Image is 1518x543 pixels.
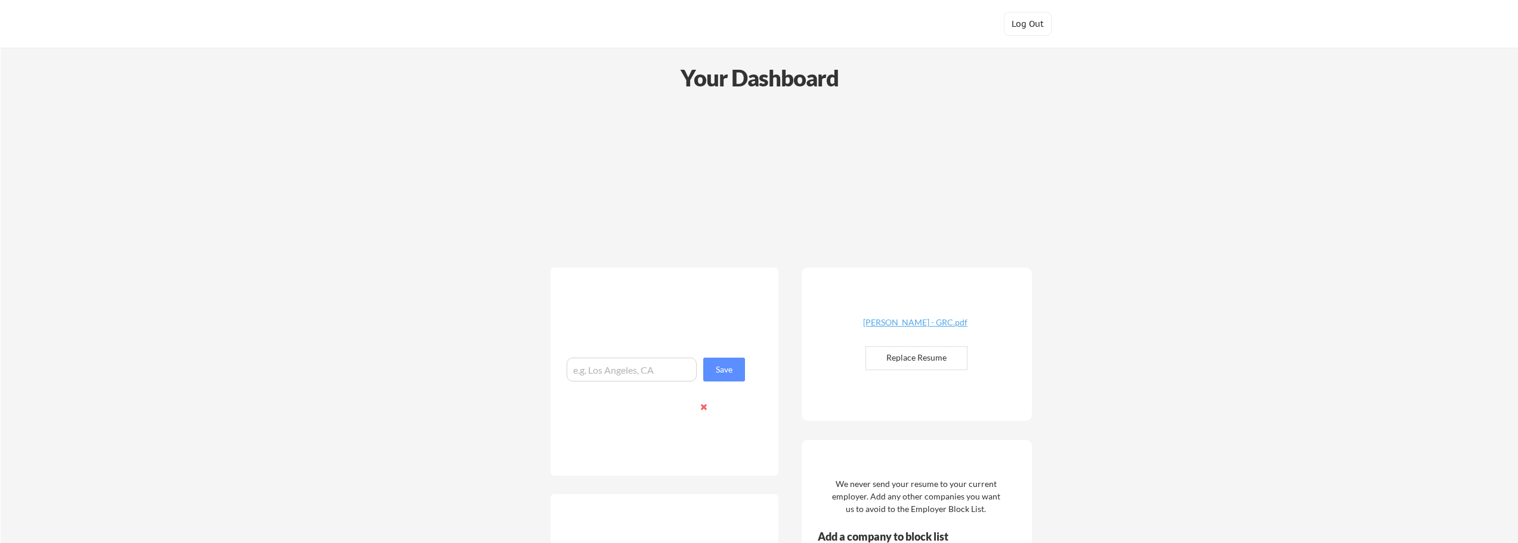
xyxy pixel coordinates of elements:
input: e.g. Los Angeles, CA [567,358,697,381]
div: Add a company to block list [818,531,967,542]
button: Save [703,358,745,381]
button: Log Out [1004,12,1052,36]
div: Your Dashboard [1,61,1518,95]
div: We never send your resume to your current employer. Add any other companies you want us to avoid ... [831,477,1001,515]
a: [PERSON_NAME] - GRC.pdf [844,318,986,337]
div: [PERSON_NAME] - GRC.pdf [844,318,986,327]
